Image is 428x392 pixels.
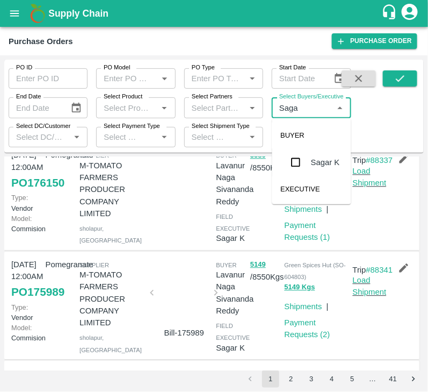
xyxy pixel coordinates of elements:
a: #88341 [366,266,393,275]
input: Select DC/Customer [12,130,67,144]
button: Choose date [66,98,86,118]
button: Open [245,72,259,85]
a: Purchase Order [332,33,417,49]
input: Select Shipment Type [187,130,228,144]
label: Select Buyers/Executive [279,92,344,101]
input: Select Buyers/Executive [275,101,330,115]
span: sholapur , [GEOGRAPHIC_DATA] [79,335,142,353]
div: Purchase Orders [9,34,73,48]
p: / 8550 Kgs [250,259,280,284]
p: Pomegranate [46,368,76,380]
p: Commision [11,214,41,234]
div: … [364,374,381,384]
div: BUYER [272,123,351,148]
button: Open [245,130,259,144]
p: M-TOMATO FARMERS PRODUCER COMPANY LIMITED [79,269,143,329]
input: Enter PO ID [9,68,88,89]
p: Vendor [11,303,41,323]
label: Select Payment Type [104,122,160,131]
button: Go to page 4 [323,370,340,388]
span: buyer [216,262,236,269]
input: Enter PO Model [99,72,154,85]
div: EXECUTIVE [272,176,351,202]
button: Go to page 41 [385,370,402,388]
p: Sagar K [216,343,250,354]
button: 4700 [250,369,266,381]
a: PO176150 [11,174,64,193]
button: Open [157,72,171,85]
nav: pagination navigation [240,370,424,388]
button: Go to page 5 [344,370,361,388]
button: page 1 [262,370,279,388]
button: Go to next page [405,370,422,388]
p: M-TOMATO FARMERS PRODUCER COMPANY LIMITED [79,160,143,220]
a: Shipments [285,205,322,214]
input: Select Product [99,101,154,115]
div: customer-support [381,4,400,23]
a: PO175989 [11,283,64,302]
span: field executive [216,323,250,341]
span: Type: [11,194,28,202]
input: Start Date [272,68,325,89]
a: Supply Chain [48,6,381,21]
p: Vendor [11,193,41,213]
label: End Date [16,92,41,101]
p: / 8550 Kgs [250,149,280,174]
p: Trip [353,265,393,276]
img: logo [27,3,48,24]
a: Load Shipment [353,276,387,297]
label: Select Shipment Type [192,122,250,131]
span: Supplier [79,262,109,269]
p: [DATE] 12:00AM [11,149,41,174]
button: Open [70,130,84,144]
p: [DATE] 12:00AM [11,259,41,283]
button: Go to page 2 [282,370,300,388]
button: Open [245,101,259,115]
p: Sagar K [216,233,250,245]
p: Lavanur Naga Sivananda Reddy [216,269,253,317]
span: Model: [11,215,32,223]
p: Trip [353,155,393,167]
label: PO Type [192,63,215,72]
span: sholapur , [GEOGRAPHIC_DATA] [79,226,142,244]
input: Enter PO Type [187,72,242,85]
input: Select Payment Type [99,130,140,144]
div: | [322,297,329,313]
button: 5149 [250,259,266,272]
button: 5149 Kgs [285,282,315,294]
button: Choose date [329,68,350,89]
label: Start Date [279,63,306,72]
button: Open [157,101,171,115]
a: #88337 [366,156,393,165]
label: Select Partners [192,92,233,101]
input: End Date [9,97,62,118]
span: field executive [216,214,250,232]
a: Payment Requests (2) [285,319,330,339]
span: Green Spices Hut (SO-604803) [285,262,346,281]
label: PO Model [104,63,130,72]
p: Lavanur Naga Sivananda Reddy [216,160,253,208]
button: Close [333,101,347,115]
div: account of current user [400,2,419,25]
p: Pomegranate [46,259,76,271]
a: Shipments [285,303,322,311]
button: Go to page 3 [303,370,320,388]
a: Load Shipment [353,167,387,188]
label: Select DC/Customer [16,122,70,131]
p: Commision [11,323,41,344]
b: Supply Chain [48,8,108,19]
a: Payment Requests (1) [285,222,330,242]
div: | [322,199,329,216]
span: Model: [11,324,32,332]
p: Bill-175989 [156,327,212,339]
label: PO ID [16,63,32,72]
div: Sagar K [311,156,340,168]
label: Select Product [104,92,142,101]
button: Open [157,130,171,144]
button: open drawer [2,1,27,26]
input: Select Partners [187,101,242,115]
span: Type: [11,304,28,312]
